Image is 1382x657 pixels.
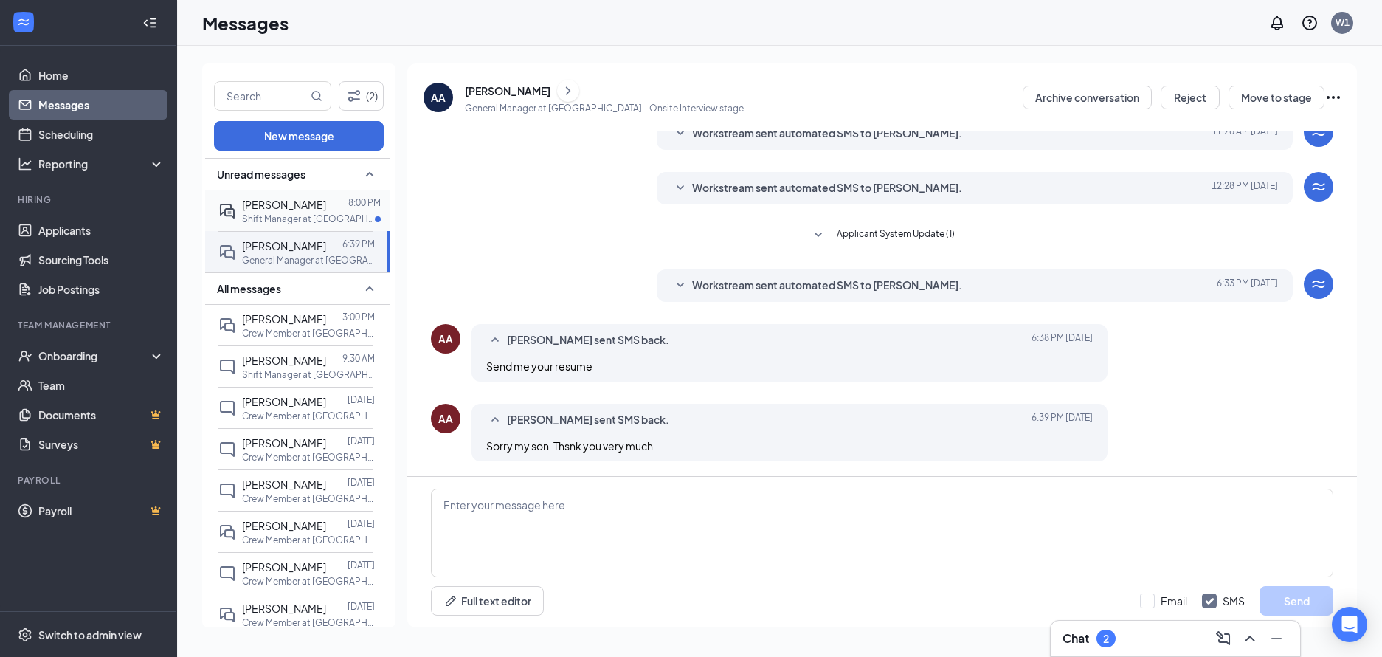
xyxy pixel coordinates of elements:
p: Crew Member at [GEOGRAPHIC_DATA] [242,534,375,546]
span: Applicant System Update (1) [837,227,955,244]
span: [PERSON_NAME] [242,560,326,574]
svg: ChevronUp [1241,630,1259,647]
h3: Chat [1063,630,1089,647]
div: AA [438,331,453,346]
span: [DATE] 12:28 PM [1212,179,1278,197]
div: Payroll [18,474,162,486]
svg: Analysis [18,156,32,171]
p: General Manager at [GEOGRAPHIC_DATA] [242,254,375,266]
svg: Pen [443,594,458,608]
span: [DATE] 6:39 PM [1032,411,1093,429]
svg: ChevronRight [561,82,576,100]
p: Crew Member at [GEOGRAPHIC_DATA] [242,616,375,629]
a: Scheduling [38,120,165,149]
span: Unread messages [217,167,305,182]
h1: Messages [202,10,289,35]
svg: ChatInactive [218,441,236,458]
div: Hiring [18,193,162,206]
svg: SmallChevronDown [809,227,827,244]
a: PayrollCrown [38,496,165,526]
input: Search [215,82,308,110]
p: 9:30 AM [342,352,375,365]
div: AA [438,411,453,426]
svg: DoubleChat [218,317,236,334]
a: Job Postings [38,275,165,304]
a: Home [38,61,165,90]
p: Crew Member at [GEOGRAPHIC_DATA] [242,410,375,422]
svg: Settings [18,627,32,642]
a: Team [38,371,165,400]
svg: SmallChevronDown [671,125,689,142]
div: [PERSON_NAME] [465,83,550,98]
span: All messages [217,281,281,296]
svg: UserCheck [18,348,32,363]
span: Send me your resume [486,360,592,373]
svg: DoubleChat [218,606,236,624]
a: Messages [38,90,165,120]
button: Archive conversation [1023,86,1152,109]
button: Send [1260,586,1333,616]
svg: DoubleChat [218,244,236,261]
span: [PERSON_NAME] [242,198,326,211]
div: Open Intercom Messenger [1332,607,1367,642]
p: 8:00 PM [348,196,381,209]
p: General Manager at [GEOGRAPHIC_DATA] - Onsite Interview stage [465,102,744,114]
p: Crew Member at [GEOGRAPHIC_DATA] [242,575,375,588]
p: [DATE] [348,559,375,571]
div: 2 [1103,633,1109,645]
button: SmallChevronDownApplicant System Update (1) [809,227,955,244]
p: Crew Member at [GEOGRAPHIC_DATA] [242,492,375,505]
a: DocumentsCrown [38,400,165,430]
p: Crew Member at [GEOGRAPHIC_DATA] [242,451,375,464]
a: Sourcing Tools [38,245,165,275]
p: 6:39 PM [342,238,375,250]
span: [PERSON_NAME] [242,602,326,615]
button: ChevronRight [557,80,579,102]
span: [DATE] 11:28 AM [1212,125,1278,142]
svg: SmallChevronUp [361,280,379,297]
svg: ChatInactive [218,482,236,500]
div: AA [431,90,446,105]
div: Onboarding [38,348,152,363]
svg: WorkstreamLogo [16,15,31,30]
span: Workstream sent automated SMS to [PERSON_NAME]. [692,277,962,295]
svg: SmallChevronUp [361,165,379,183]
svg: Notifications [1268,14,1286,32]
span: [PERSON_NAME] [242,312,326,326]
button: Reject [1161,86,1220,109]
span: [PERSON_NAME] [242,478,326,491]
p: Crew Member at [GEOGRAPHIC_DATA] [242,327,375,340]
svg: ChatInactive [218,358,236,376]
p: [DATE] [348,435,375,447]
svg: Ellipses [1324,89,1342,106]
svg: QuestionInfo [1301,14,1319,32]
p: Shift Manager at [GEOGRAPHIC_DATA] [242,213,375,225]
p: 3:00 PM [342,311,375,323]
button: ChevronUp [1238,627,1262,650]
svg: Minimize [1268,630,1285,647]
div: Reporting [38,156,165,171]
button: Full text editorPen [431,586,544,616]
a: SurveysCrown [38,430,165,459]
p: Shift Manager at [GEOGRAPHIC_DATA] [242,368,375,381]
span: [PERSON_NAME] [242,436,326,450]
span: [PERSON_NAME] [242,395,326,408]
svg: DoubleChat [218,523,236,541]
svg: ChatInactive [218,565,236,582]
span: [PERSON_NAME] [242,354,326,367]
span: Workstream sent automated SMS to [PERSON_NAME]. [692,179,962,197]
span: [PERSON_NAME] [242,519,326,532]
svg: ComposeMessage [1215,630,1232,647]
button: Filter (2) [339,81,384,111]
div: W1 [1336,16,1350,29]
svg: WorkstreamLogo [1310,123,1327,141]
span: Workstream sent automated SMS to [PERSON_NAME]. [692,125,962,142]
p: [DATE] [348,600,375,613]
button: Move to stage [1229,86,1324,109]
span: [DATE] 6:38 PM [1032,331,1093,349]
p: [DATE] [348,393,375,406]
svg: SmallChevronDown [671,179,689,197]
button: Minimize [1265,627,1288,650]
span: Sorry my son. Thsnk you very much [486,439,653,453]
svg: Filter [345,87,363,105]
